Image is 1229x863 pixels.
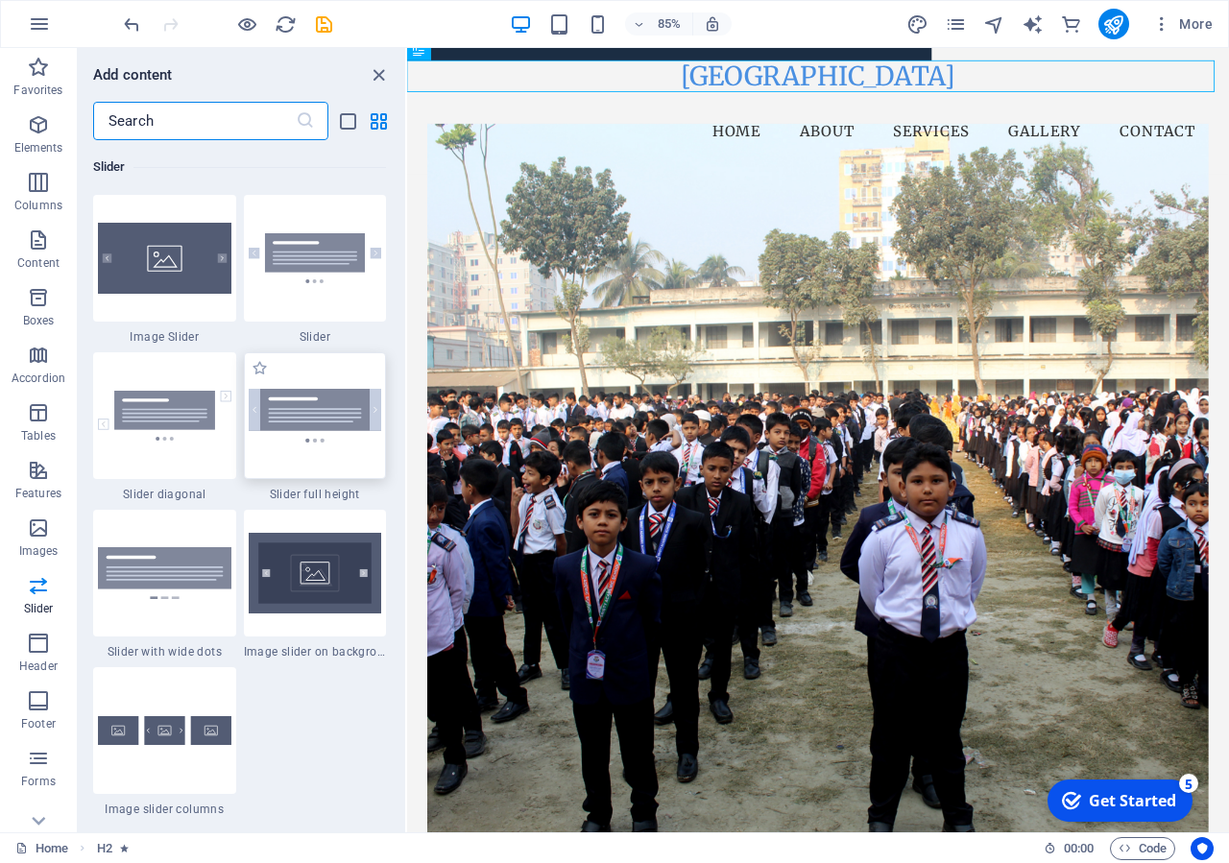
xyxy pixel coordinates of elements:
[1102,13,1124,36] i: Publish
[13,83,62,98] p: Favorites
[1064,837,1094,860] span: 00 00
[906,13,928,36] i: Design (Ctrl+Alt+Y)
[24,601,54,616] p: Slider
[704,15,721,33] i: On resize automatically adjust zoom level to fit chosen device.
[235,12,258,36] button: Click here to leave preview mode and continue editing
[98,716,231,745] img: image-slider-columns.svg
[14,140,63,156] p: Elements
[93,667,236,817] div: Image slider columns
[244,195,387,345] div: Slider
[17,255,60,271] p: Content
[12,371,65,386] p: Accordion
[336,109,359,132] button: list-view
[983,12,1006,36] button: navigator
[367,109,390,132] button: grid-view
[313,13,335,36] i: Save (Ctrl+S)
[906,12,929,36] button: design
[21,774,56,789] p: Forms
[93,156,386,179] h6: Slider
[244,644,387,659] span: Image slider on background
[93,510,236,659] div: Slider with wide dots
[1098,9,1129,39] button: publish
[983,13,1005,36] i: Navigator
[97,837,129,860] nav: breadcrumb
[52,18,139,39] div: Get Started
[93,63,173,86] h6: Add content
[14,198,62,213] p: Columns
[93,802,236,817] span: Image slider columns
[275,13,297,36] i: Reload page
[21,716,56,731] p: Footer
[1077,841,1080,855] span: :
[93,352,236,502] div: Slider diagonal
[19,659,58,674] p: Header
[274,12,297,36] button: reload
[945,12,968,36] button: pages
[1044,837,1095,860] h6: Session time
[1110,837,1175,860] button: Code
[244,510,387,659] div: Image slider on background
[121,13,143,36] i: Undo: Edit headline (Ctrl+Z)
[98,223,231,294] img: image-slider.svg
[654,12,685,36] h6: 85%
[249,533,382,613] img: image-slider-on-background.svg
[1022,13,1044,36] i: AI Writer
[249,389,382,442] img: slider-full-height.svg
[93,487,236,502] span: Slider diagonal
[93,102,296,140] input: Search
[98,547,231,598] img: slider-wide-dots1.svg
[1152,14,1213,34] span: More
[945,13,967,36] i: Pages (Ctrl+Alt+S)
[252,360,268,376] span: Add to favorites
[249,233,382,283] img: slider.svg
[244,487,387,502] span: Slider full height
[1060,13,1082,36] i: Commerce
[93,644,236,659] span: Slider with wide dots
[142,2,161,21] div: 5
[244,329,387,345] span: Slider
[97,837,112,860] span: Click to select. Double-click to edit
[15,486,61,501] p: Features
[93,329,236,345] span: Image Slider
[1119,837,1167,860] span: Code
[625,12,693,36] button: 85%
[98,391,231,441] img: slider-diagonal.svg
[93,195,236,345] div: Image Slider
[1145,9,1220,39] button: More
[19,543,59,559] p: Images
[244,352,387,502] div: Slider full height
[1191,837,1214,860] button: Usercentrics
[1060,12,1083,36] button: commerce
[120,12,143,36] button: undo
[312,12,335,36] button: save
[1022,12,1045,36] button: text_generator
[120,843,129,853] i: Element contains an animation
[367,63,390,86] button: close panel
[15,837,68,860] a: Click to cancel selection. Double-click to open Pages
[11,8,156,50] div: Get Started 5 items remaining, 0% complete
[21,428,56,443] p: Tables
[23,313,55,328] p: Boxes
